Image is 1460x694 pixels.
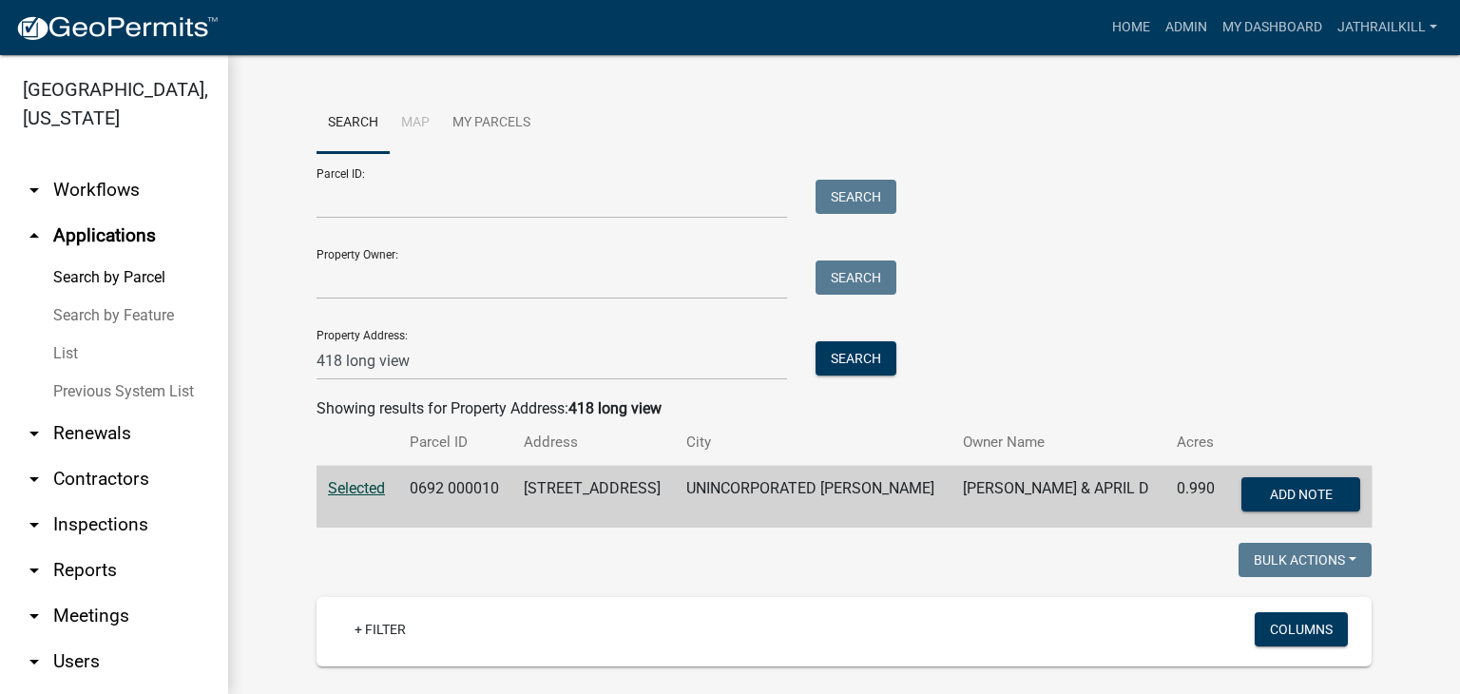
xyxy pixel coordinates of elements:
a: + Filter [339,612,421,646]
td: UNINCORPORATED [PERSON_NAME] [675,466,951,529]
td: 0692 000010 [398,466,512,529]
th: Address [512,420,675,465]
a: Jathrailkill [1330,10,1445,46]
td: 0.990 [1165,466,1227,529]
i: arrow_drop_down [23,468,46,491]
i: arrow_drop_down [23,650,46,673]
div: Showing results for Property Address: [317,397,1372,420]
i: arrow_drop_down [23,513,46,536]
button: Bulk Actions [1239,543,1372,577]
th: Owner Name [951,420,1164,465]
th: Acres [1165,420,1227,465]
button: Search [816,180,896,214]
button: Search [816,260,896,295]
button: Add Note [1241,477,1360,511]
a: My Dashboard [1215,10,1330,46]
a: Search [317,93,390,154]
td: [STREET_ADDRESS] [512,466,675,529]
i: arrow_drop_down [23,179,46,202]
th: City [675,420,951,465]
a: Selected [328,479,385,497]
i: arrow_drop_down [23,422,46,445]
th: Parcel ID [398,420,512,465]
i: arrow_drop_up [23,224,46,247]
button: Search [816,341,896,376]
span: Add Note [1269,487,1332,502]
a: My Parcels [441,93,542,154]
i: arrow_drop_down [23,559,46,582]
a: Admin [1158,10,1215,46]
button: Columns [1255,612,1348,646]
i: arrow_drop_down [23,605,46,627]
a: Home [1105,10,1158,46]
td: [PERSON_NAME] & APRIL D [951,466,1164,529]
strong: 418 long view [568,399,662,417]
